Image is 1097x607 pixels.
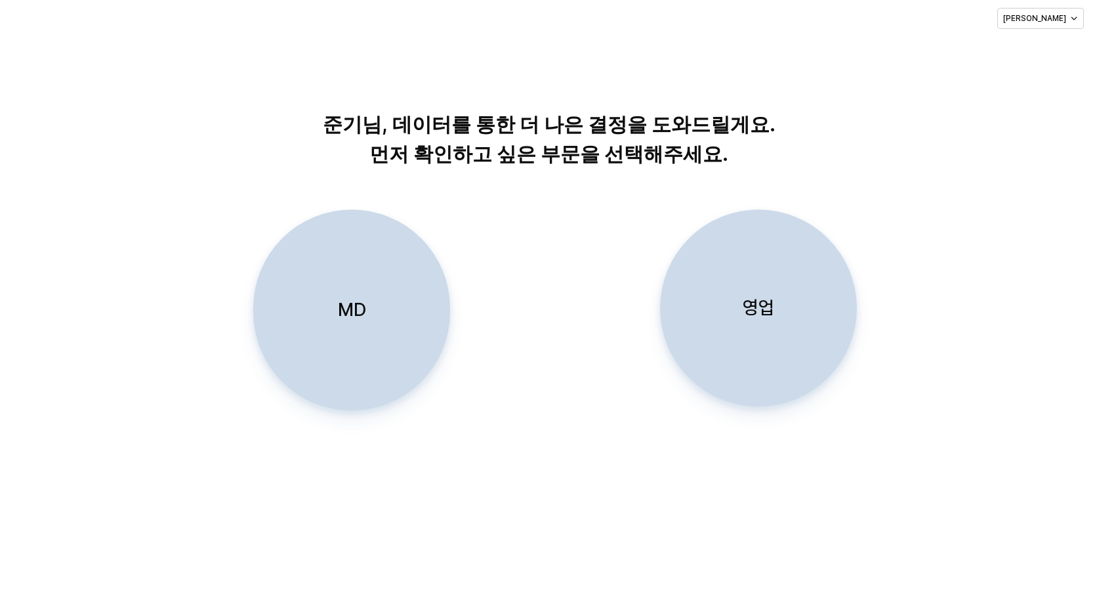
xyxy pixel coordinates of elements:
p: 영업 [743,296,774,320]
p: 준기님, 데이터를 통한 더 나은 결정을 도와드릴게요. 먼저 확인하고 싶은 부문을 선택해주세요. [214,110,884,169]
p: [PERSON_NAME] [1003,13,1066,24]
button: MD [253,210,450,411]
button: [PERSON_NAME] [997,8,1084,29]
button: 영업 [660,210,857,407]
p: MD [338,298,366,322]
